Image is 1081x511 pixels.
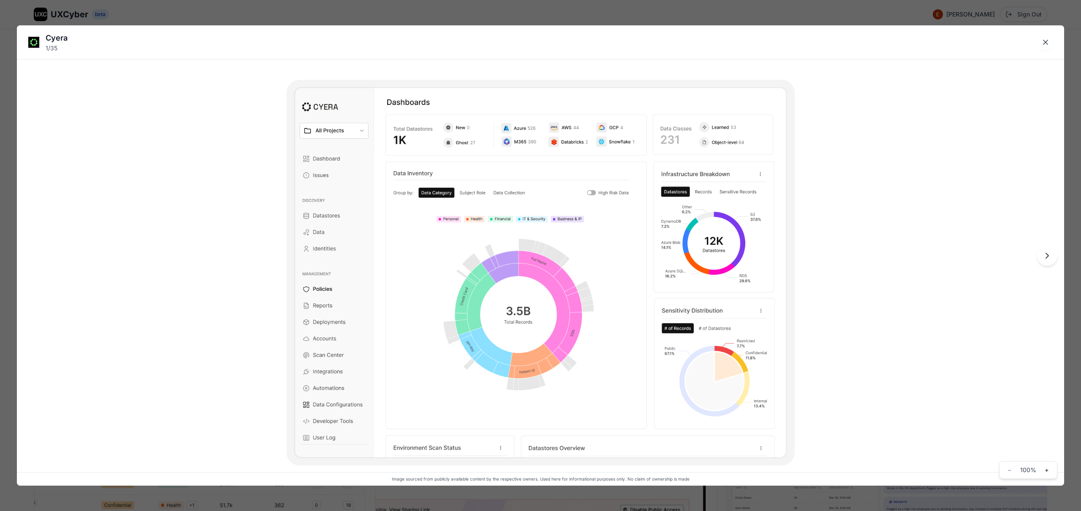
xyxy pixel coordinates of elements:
button: Zoom in [1042,465,1052,475]
button: Next image [1037,246,1057,266]
span: + [1045,466,1049,474]
img: Cyera image 1 [286,79,795,465]
button: Close lightbox [1037,34,1054,51]
div: Image sourced from publicly available content by the respective owners. Used here for information... [17,472,1064,486]
span: − [1008,466,1012,474]
span: 100 % [1018,466,1038,474]
div: 1 / 35 [46,44,68,52]
img: Cyera logo [27,36,40,49]
button: Zoom out [1005,465,1015,475]
div: Cyera [46,32,68,44]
